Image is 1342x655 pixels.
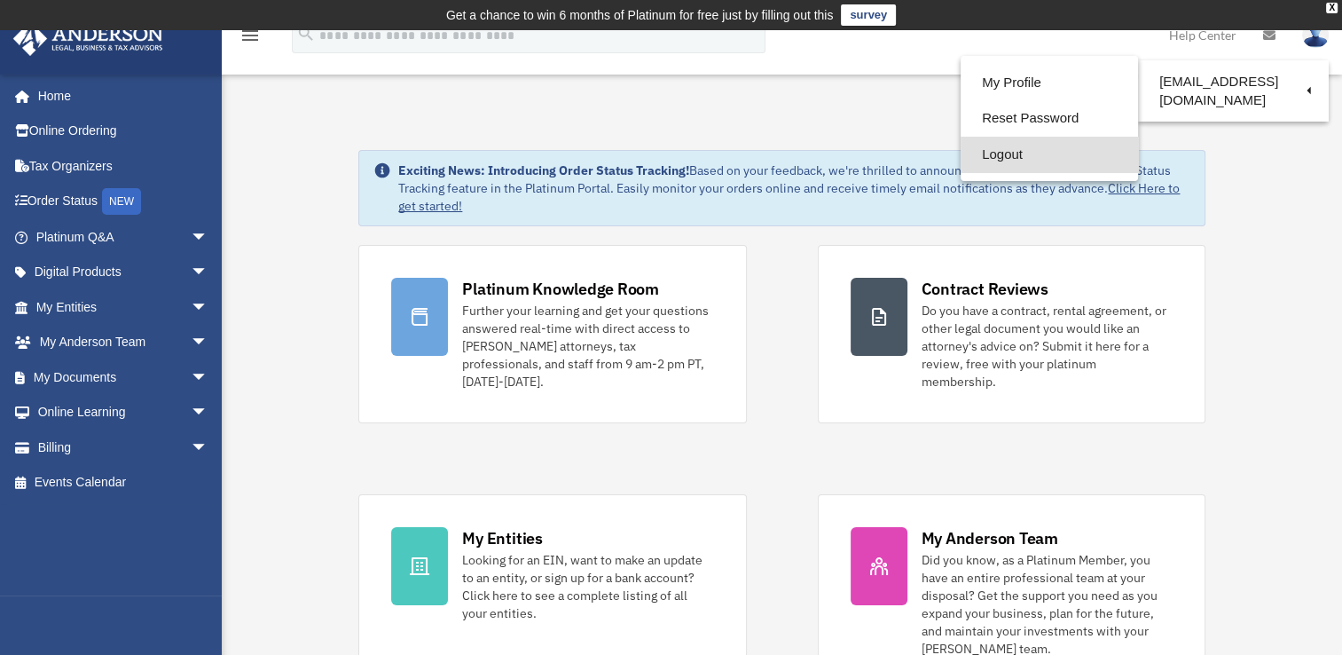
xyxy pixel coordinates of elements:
span: arrow_drop_down [191,289,226,326]
a: Digital Productsarrow_drop_down [12,255,235,290]
span: arrow_drop_down [191,255,226,291]
div: Contract Reviews [922,278,1048,300]
a: Billingarrow_drop_down [12,430,235,465]
a: Platinum Knowledge Room Further your learning and get your questions answered real-time with dire... [358,245,746,423]
a: Contract Reviews Do you have a contract, rental agreement, or other legal document you would like... [818,245,1205,423]
a: My Profile [961,65,1138,101]
span: arrow_drop_down [191,430,226,466]
a: menu [239,31,261,46]
i: menu [239,25,261,46]
div: Get a chance to win 6 months of Platinum for free just by filling out this [446,4,834,26]
a: Logout [961,137,1138,173]
a: Events Calendar [12,465,235,501]
span: arrow_drop_down [191,359,226,396]
div: My Anderson Team [922,527,1058,549]
img: User Pic [1302,22,1329,48]
div: Do you have a contract, rental agreement, or other legal document you would like an attorney's ad... [922,302,1173,391]
a: My Documentsarrow_drop_down [12,359,235,395]
div: Further your learning and get your questions answered real-time with direct access to [PERSON_NAM... [462,302,713,391]
strong: Exciting News: Introducing Order Status Tracking! [398,162,689,178]
a: Home [12,78,226,114]
div: Looking for an EIN, want to make an update to an entity, or sign up for a bank account? Click her... [462,551,713,622]
a: Order StatusNEW [12,184,235,220]
a: Platinum Q&Aarrow_drop_down [12,219,235,255]
a: survey [841,4,896,26]
a: Online Learningarrow_drop_down [12,395,235,430]
div: Based on your feedback, we're thrilled to announce the launch of our new Order Status Tracking fe... [398,162,1189,215]
a: Reset Password [961,100,1138,137]
a: [EMAIL_ADDRESS][DOMAIN_NAME] [1138,65,1329,117]
a: Tax Organizers [12,148,235,184]
a: My Entitiesarrow_drop_down [12,289,235,325]
div: NEW [102,188,141,215]
span: arrow_drop_down [191,395,226,431]
span: arrow_drop_down [191,325,226,361]
div: Platinum Knowledge Room [462,278,659,300]
i: search [296,24,316,43]
img: Anderson Advisors Platinum Portal [8,21,169,56]
a: Click Here to get started! [398,180,1180,214]
a: Online Ordering [12,114,235,149]
a: My Anderson Teamarrow_drop_down [12,325,235,360]
div: My Entities [462,527,542,549]
span: arrow_drop_down [191,219,226,256]
div: close [1326,3,1338,13]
